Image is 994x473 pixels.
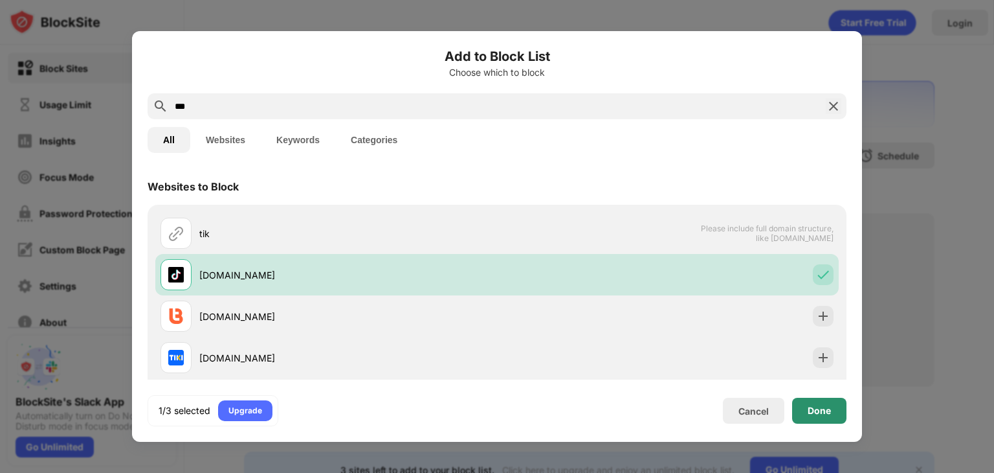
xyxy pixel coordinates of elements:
[159,404,210,417] div: 1/3 selected
[153,98,168,114] img: search.svg
[148,67,846,78] div: Choose which to block
[335,127,413,153] button: Categories
[199,310,497,323] div: [DOMAIN_NAME]
[148,127,190,153] button: All
[199,268,497,282] div: [DOMAIN_NAME]
[700,224,834,243] span: Please include full domain structure, like [DOMAIN_NAME]
[808,406,831,416] div: Done
[738,406,769,417] div: Cancel
[168,350,184,365] img: favicons
[168,308,184,324] img: favicons
[261,127,335,153] button: Keywords
[148,180,239,193] div: Websites to Block
[168,225,184,241] img: url.svg
[199,227,497,240] div: tik
[168,267,184,283] img: favicons
[826,98,841,114] img: search-close
[228,404,262,417] div: Upgrade
[190,127,261,153] button: Websites
[148,47,846,66] h6: Add to Block List
[199,351,497,365] div: [DOMAIN_NAME]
